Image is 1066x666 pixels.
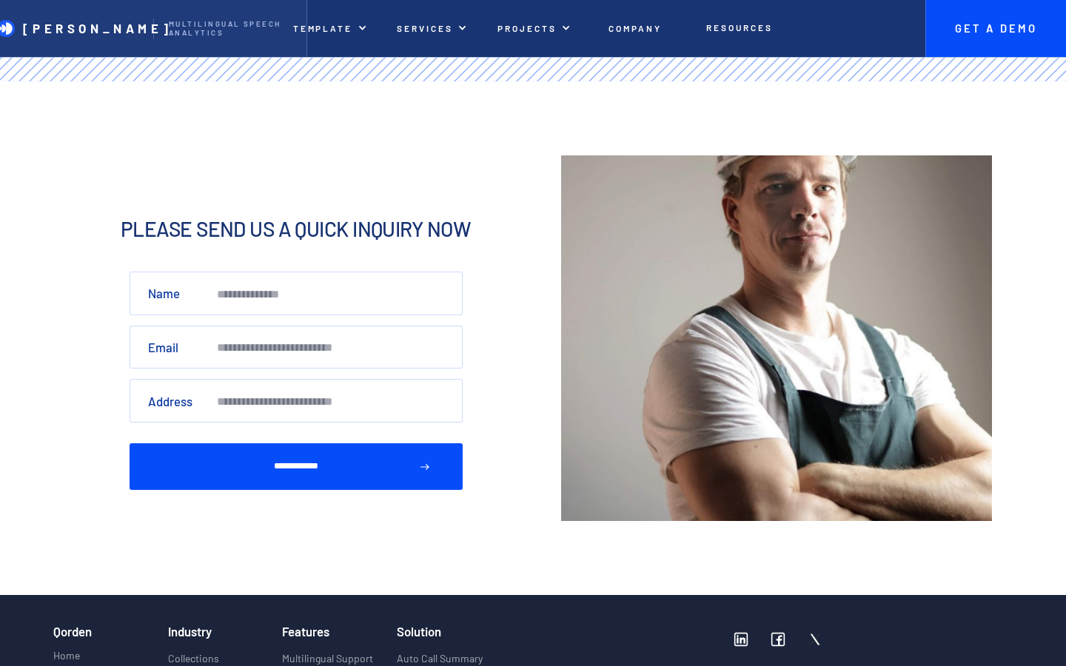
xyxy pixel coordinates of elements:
h3: Qorden [53,625,92,643]
p: Collections [168,650,219,666]
p: Projects [497,23,557,33]
h3: Features [282,625,329,638]
p: Auto Call Summary [397,650,483,666]
label: Name [148,286,180,300]
form: Inquiry form [115,272,477,490]
p: Get A Demo [940,22,1051,36]
p: Company [609,23,662,33]
p: Template [293,23,353,33]
p: Services [397,23,453,33]
h3: Industry [168,625,212,638]
p: Please send us a quick inquiry now [115,218,477,240]
p: [PERSON_NAME] [23,21,172,36]
p: Multilingual Speech analytics [169,20,291,38]
img: Construction and renovation webflow template sample image [561,61,1045,619]
p: Resources [706,22,772,33]
h3: Solution [397,625,441,638]
a: Home [53,647,80,666]
p: Multilingual Support [282,650,373,666]
p: Home [53,647,80,663]
label: Address [148,394,192,408]
label: Email [148,340,178,354]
